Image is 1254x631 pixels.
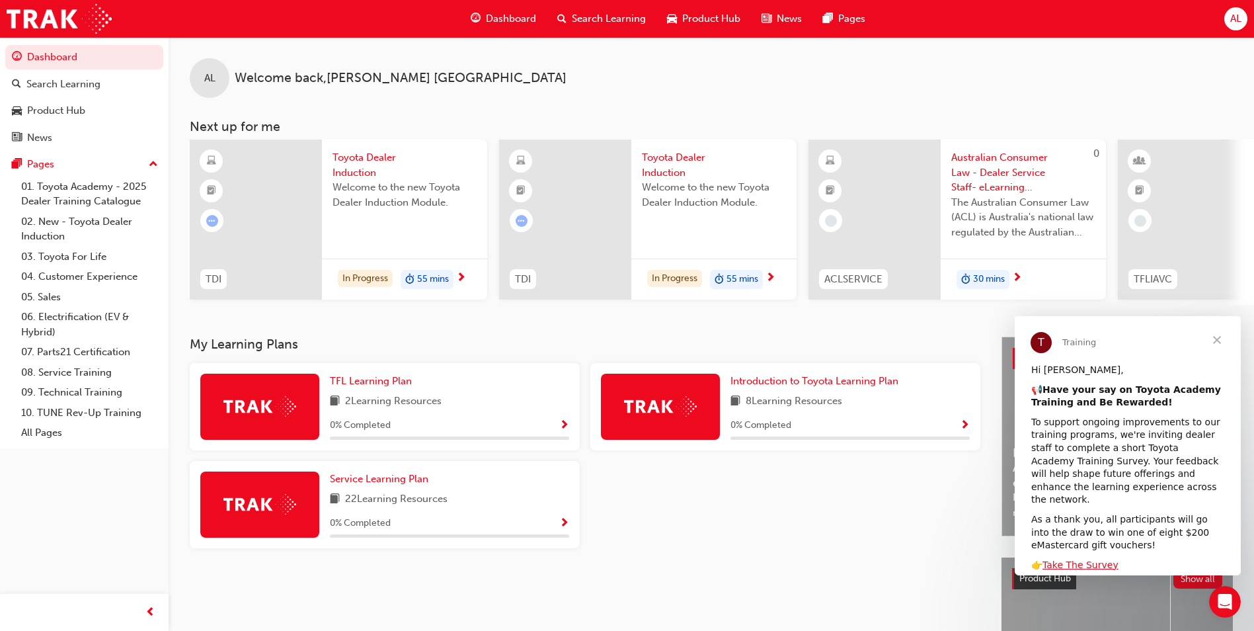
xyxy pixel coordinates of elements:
[16,403,163,423] a: 10. TUNE Rev-Up Training
[5,126,163,150] a: News
[330,418,391,433] span: 0 % Completed
[12,132,22,144] span: news-icon
[715,271,724,288] span: duration-icon
[16,342,163,362] a: 07. Parts21 Certification
[642,180,786,210] span: Welcome to the new Toyota Dealer Induction Module.
[405,271,414,288] span: duration-icon
[417,272,449,287] span: 55 mins
[12,105,22,117] span: car-icon
[642,150,786,180] span: Toyota Dealer Induction
[960,420,970,432] span: Show Progress
[223,494,296,515] img: Trak
[330,516,391,531] span: 0 % Completed
[223,396,296,417] img: Trak
[746,394,842,410] span: 8 Learning Resources
[16,362,163,383] a: 08. Service Training
[330,374,417,389] a: TFL Learning Plan
[12,79,21,91] span: search-icon
[1012,273,1022,284] span: next-icon
[190,140,487,300] a: TDIToyota Dealer InductionWelcome to the new Toyota Dealer Induction Module.In Progressduration-i...
[559,420,569,432] span: Show Progress
[333,180,477,210] span: Welcome to the new Toyota Dealer Induction Module.
[207,183,216,200] span: booktick-icon
[730,375,898,387] span: Introduction to Toyota Learning Plan
[149,156,158,173] span: up-icon
[1135,183,1144,200] span: booktick-icon
[808,140,1106,300] a: 0ACLSERVICEAustralian Consumer Law - Dealer Service Staff- eLearning ModuleThe Australian Consume...
[838,11,865,26] span: Pages
[207,153,216,170] span: learningResourceType_ELEARNING-icon
[26,77,100,92] div: Search Learning
[499,140,797,300] a: TDIToyota Dealer InductionWelcome to the new Toyota Dealer Induction Module.In Progressduration-i...
[1093,147,1099,159] span: 0
[1019,573,1071,584] span: Product Hub
[765,273,775,284] span: next-icon
[516,153,526,170] span: learningResourceType_ELEARNING-icon
[12,159,22,171] span: pages-icon
[1013,490,1222,520] span: Revolutionise the way you access and manage your learning resources.
[667,11,677,27] span: car-icon
[27,157,54,172] div: Pages
[330,472,434,487] a: Service Learning Plan
[823,11,833,27] span: pages-icon
[330,394,340,410] span: book-icon
[27,103,85,118] div: Product Hub
[456,273,466,284] span: next-icon
[824,272,882,287] span: ACLSERVICE
[647,270,702,288] div: In Progress
[572,11,646,26] span: Search Learning
[460,5,547,32] a: guage-iconDashboard
[330,375,412,387] span: TFL Learning Plan
[5,99,163,123] a: Product Hub
[16,423,163,443] a: All Pages
[730,374,904,389] a: Introduction to Toyota Learning Plan
[345,491,448,508] span: 22 Learning Resources
[547,5,656,32] a: search-iconSearch Learning
[5,152,163,177] button: Pages
[169,119,1254,134] h3: Next up for me
[751,5,812,32] a: news-iconNews
[1173,569,1223,589] button: Show all
[1134,215,1146,227] span: learningRecordVerb_NONE-icon
[1230,11,1241,26] span: AL
[1012,568,1222,589] a: Product HubShow all
[338,270,393,288] div: In Progress
[204,71,216,86] span: AL
[826,153,835,170] span: learningResourceType_ELEARNING-icon
[1013,446,1222,491] span: Help Shape the Future of Toyota Academy Training and Win an eMastercard!
[5,45,163,69] a: Dashboard
[5,42,163,152] button: DashboardSearch LearningProduct HubNews
[1013,348,1222,369] a: Latest NewsShow all
[16,267,163,287] a: 04. Customer Experience
[826,183,835,200] span: booktick-icon
[777,11,802,26] span: News
[951,150,1095,195] span: Australian Consumer Law - Dealer Service Staff- eLearning Module
[960,417,970,434] button: Show Progress
[682,11,740,26] span: Product Hub
[7,4,112,34] img: Trak
[516,215,528,227] span: learningRecordVerb_ATTEMPT-icon
[16,212,163,247] a: 02. New - Toyota Dealer Induction
[1001,337,1233,536] a: Latest NewsShow allHelp Shape the Future of Toyota Academy Training and Win an eMastercard!Revolu...
[1209,586,1241,618] iframe: Intercom live chat
[624,396,697,417] img: Trak
[16,382,163,403] a: 09. Technical Training
[559,518,569,530] span: Show Progress
[190,337,980,352] h3: My Learning Plans
[1015,316,1241,575] iframe: Intercom live chat message
[812,5,876,32] a: pages-iconPages
[16,307,163,342] a: 06. Electrification (EV & Hybrid)
[961,271,970,288] span: duration-icon
[951,195,1095,240] span: The Australian Consumer Law (ACL) is Australia's national law regulated by the Australian Competi...
[16,247,163,267] a: 03. Toyota For Life
[559,515,569,532] button: Show Progress
[27,130,52,146] div: News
